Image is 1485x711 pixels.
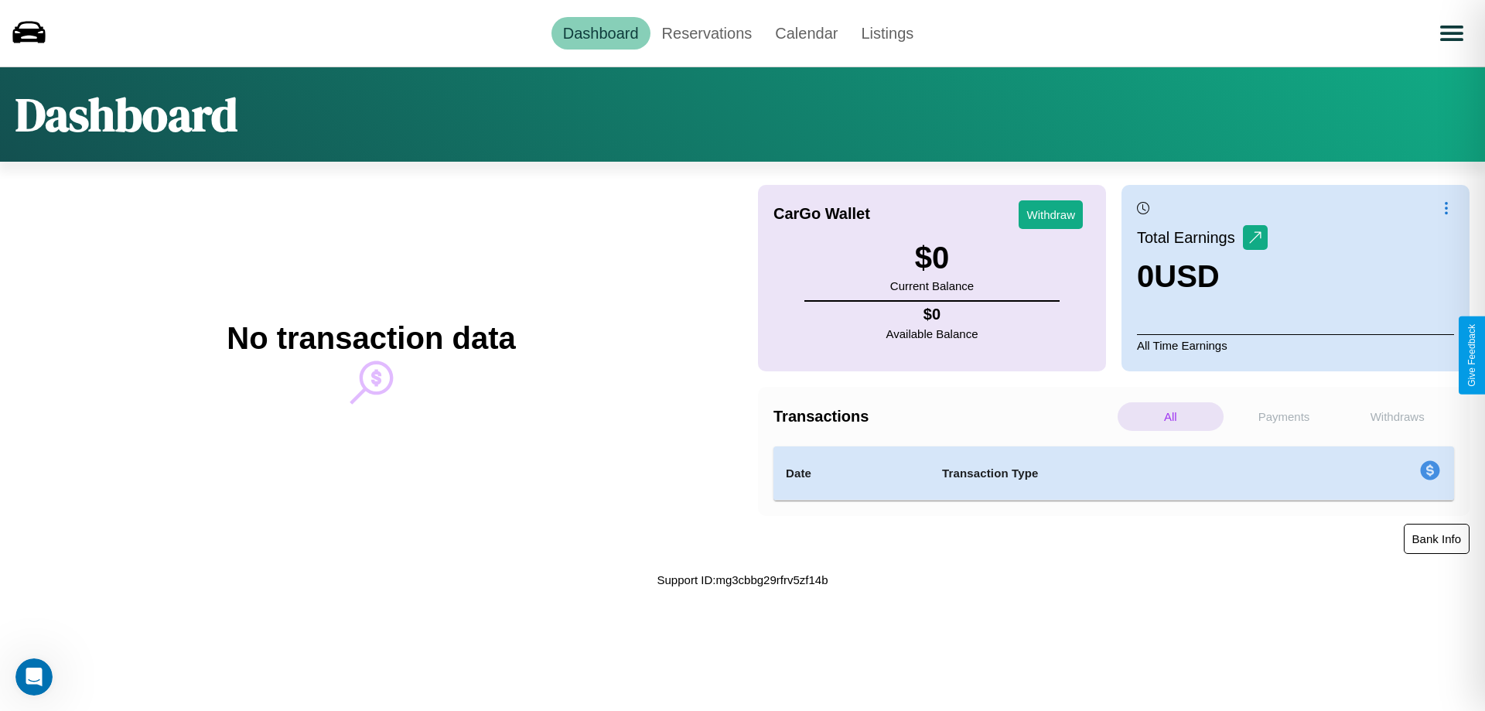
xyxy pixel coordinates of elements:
[1137,224,1243,251] p: Total Earnings
[657,569,828,590] p: Support ID: mg3cbbg29rfrv5zf14b
[1430,12,1473,55] button: Open menu
[786,464,917,483] h4: Date
[942,464,1293,483] h4: Transaction Type
[773,408,1114,426] h4: Transactions
[1466,324,1477,387] div: Give Feedback
[1118,402,1224,431] p: All
[15,658,53,696] iframe: Intercom live chat
[849,17,925,50] a: Listings
[890,241,974,275] h3: $ 0
[227,321,515,356] h2: No transaction data
[1019,200,1083,229] button: Withdraw
[763,17,849,50] a: Calendar
[551,17,650,50] a: Dashboard
[886,306,978,323] h4: $ 0
[773,446,1454,501] table: simple table
[886,323,978,344] p: Available Balance
[1137,334,1454,356] p: All Time Earnings
[1404,524,1470,554] button: Bank Info
[1137,259,1268,294] h3: 0 USD
[15,83,237,146] h1: Dashboard
[650,17,764,50] a: Reservations
[1231,402,1337,431] p: Payments
[890,275,974,296] p: Current Balance
[773,205,870,223] h4: CarGo Wallet
[1344,402,1450,431] p: Withdraws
